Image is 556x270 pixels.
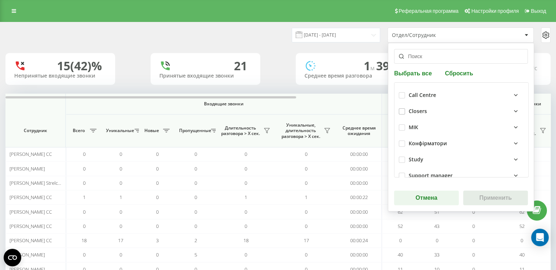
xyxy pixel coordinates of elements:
[305,151,307,157] span: 0
[386,128,404,134] span: Всего
[280,122,322,139] span: Уникальные, длительность разговора > Х сек.
[398,251,403,258] span: 40
[305,223,307,229] span: 0
[10,151,52,157] span: [PERSON_NAME] CC
[305,73,397,79] div: Среднее время разговора
[82,237,87,244] span: 18
[10,223,52,229] span: [PERSON_NAME] CC
[245,209,247,215] span: 0
[521,237,523,244] span: 0
[398,209,403,215] span: 62
[336,161,382,176] td: 00:00:00
[305,209,307,215] span: 0
[10,209,52,215] span: [PERSON_NAME] CC
[83,180,86,186] span: 0
[194,251,197,258] span: 5
[336,248,382,262] td: 00:00:00
[364,58,376,74] span: 1
[519,209,525,215] span: 62
[394,49,528,64] input: Поиск
[305,165,307,172] span: 0
[156,165,159,172] span: 0
[472,237,475,244] span: 0
[83,165,86,172] span: 0
[336,219,382,233] td: 00:00:00
[409,124,418,131] div: МІК
[10,251,45,258] span: [PERSON_NAME]
[12,128,59,134] span: Сотрудник
[243,237,249,244] span: 18
[194,180,197,186] span: 0
[120,165,122,172] span: 0
[194,237,197,244] span: 2
[399,237,402,244] span: 0
[156,180,159,186] span: 0
[305,251,307,258] span: 0
[14,73,106,79] div: Непринятые входящие звонки
[534,64,537,72] span: c
[472,223,475,229] span: 0
[463,191,528,205] button: Применить
[398,8,458,14] span: Реферальная программа
[179,128,209,134] span: Пропущенные
[409,140,447,147] div: Конфірматори
[336,147,382,161] td: 00:00:00
[83,223,86,229] span: 0
[443,70,475,76] button: Сбросить
[10,194,52,200] span: [PERSON_NAME] CC
[194,165,197,172] span: 0
[120,151,122,157] span: 0
[10,237,52,244] span: [PERSON_NAME] СС
[376,58,392,74] span: 39
[392,32,479,38] div: Отдел/Сотрудник
[531,229,549,246] div: Open Intercom Messenger
[57,59,102,73] div: 15 (42)%
[245,180,247,186] span: 0
[156,251,159,258] span: 0
[245,165,247,172] span: 0
[10,165,45,172] span: [PERSON_NAME]
[394,191,459,205] button: Отмена
[434,223,439,229] span: 43
[531,8,546,14] span: Выход
[194,151,197,157] span: 0
[471,8,519,14] span: Настройки профиля
[4,249,21,266] button: Open CMP widget
[120,180,122,186] span: 0
[370,64,376,72] span: м
[472,209,475,215] span: 0
[472,251,475,258] span: 0
[398,223,403,229] span: 52
[245,151,247,157] span: 0
[156,223,159,229] span: 0
[120,194,122,200] span: 1
[85,101,363,107] span: Входящие звонки
[434,251,439,258] span: 33
[83,194,86,200] span: 1
[118,237,123,244] span: 17
[120,251,122,258] span: 0
[120,209,122,215] span: 0
[305,180,307,186] span: 0
[194,209,197,215] span: 0
[159,73,251,79] div: Принятые входящие звонки
[106,128,132,134] span: Уникальные
[156,151,159,157] span: 0
[120,223,122,229] span: 0
[83,251,86,258] span: 0
[69,128,88,134] span: Всего
[409,173,453,179] div: Support manager
[143,128,161,134] span: Новые
[156,209,159,215] span: 0
[156,194,159,200] span: 0
[245,223,247,229] span: 0
[519,251,525,258] span: 40
[194,194,197,200] span: 0
[245,251,247,258] span: 0
[336,190,382,205] td: 00:00:22
[409,108,427,115] div: Closers
[234,59,247,73] div: 21
[434,209,439,215] span: 51
[10,180,78,186] span: [PERSON_NAME] Strelchenko CC
[305,194,307,200] span: 1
